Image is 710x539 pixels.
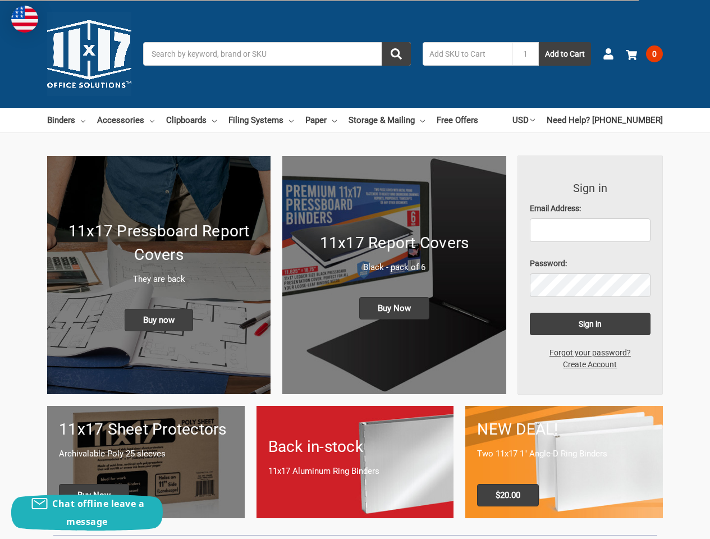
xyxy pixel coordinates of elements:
h1: NEW DEAL! [477,418,651,441]
a: USD [512,108,535,133]
a: Binders [47,108,85,133]
a: Forgot your password? [543,347,637,359]
a: Back in-stock 11x17 Aluminum Ring Binders [256,406,454,518]
img: 11x17.com [47,12,131,96]
a: Clipboards [166,108,217,133]
h1: 11x17 Pressboard Report Covers [59,220,259,267]
a: Free Offers [437,108,478,133]
h1: 11x17 Report Covers [294,231,494,255]
img: 11x17 Report Covers [282,156,506,394]
input: Add SKU to Cart [423,42,512,66]
a: 11x17 Report Covers 11x17 Report Covers Black - pack of 6 Buy Now [282,156,506,394]
p: They are back [59,273,259,286]
span: 0 [646,45,663,62]
span: Chat offline leave a message [52,497,144,528]
img: duty and tax information for United States [11,6,38,33]
a: Accessories [97,108,154,133]
label: Password: [530,258,651,269]
a: 11x17 Binder 2-pack only $20.00 NEW DEAL! Two 11x17 1" Angle-D Ring Binders $20.00 [465,406,663,518]
span: Buy Now [59,484,129,506]
input: Search by keyword, brand or SKU [143,42,411,66]
iframe: Google Customer Reviews [617,509,710,539]
span: Buy Now [359,297,429,319]
button: Chat offline leave a message [11,495,163,531]
button: Add to Cart [539,42,591,66]
label: Email Address: [530,203,651,214]
a: Filing Systems [228,108,294,133]
a: Paper [305,108,337,133]
p: Archivalable Poly 25 sleeves [59,447,233,460]
a: Need Help? [PHONE_NUMBER] [547,108,663,133]
span: Buy now [125,309,193,331]
p: 11x17 Aluminum Ring Binders [268,465,442,478]
p: Two 11x17 1" Angle-D Ring Binders [477,447,651,460]
input: Sign in [530,313,651,335]
p: Black - pack of 6 [294,261,494,274]
h1: 11x17 Sheet Protectors [59,418,233,441]
a: New 11x17 Pressboard Binders 11x17 Pressboard Report Covers They are back Buy now [47,156,271,394]
h1: Back in-stock [268,435,442,459]
a: 11x17 sheet protectors 11x17 Sheet Protectors Archivalable Poly 25 sleeves Buy Now [47,406,245,518]
span: $20.00 [477,484,539,506]
a: 0 [626,39,663,68]
h3: Sign in [530,180,651,197]
a: Create Account [557,359,623,371]
img: New 11x17 Pressboard Binders [47,156,271,394]
a: Storage & Mailing [349,108,425,133]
